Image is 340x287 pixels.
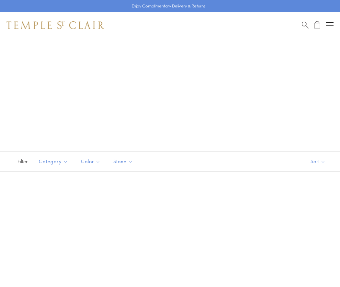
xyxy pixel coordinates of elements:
[110,157,138,165] span: Stone
[314,21,320,29] a: Open Shopping Bag
[6,21,104,29] img: Temple St. Clair
[34,154,73,169] button: Category
[326,21,334,29] button: Open navigation
[296,152,340,171] button: Show sort by
[108,154,138,169] button: Stone
[76,154,105,169] button: Color
[36,157,73,165] span: Category
[302,21,309,29] a: Search
[132,3,205,9] p: Enjoy Complimentary Delivery & Returns
[78,157,105,165] span: Color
